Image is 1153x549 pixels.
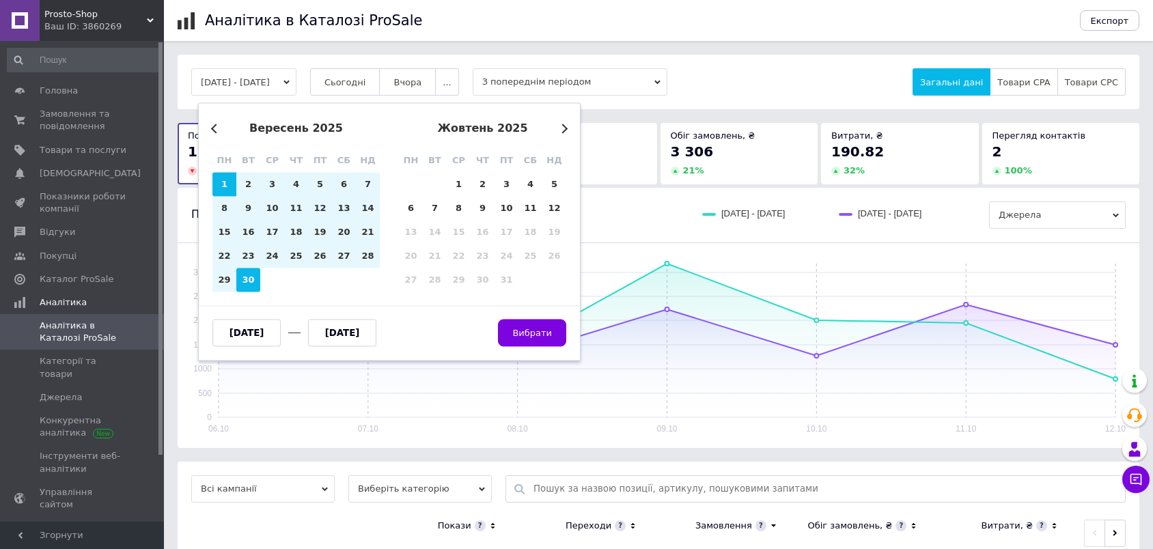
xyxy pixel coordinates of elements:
div: Choose понеділок, 1-е вересня 2025 р. [212,173,236,197]
input: Пошук за назвою позиції, артикулу, пошуковими запитами [533,476,1118,502]
div: Choose субота, 4-е жовтня 2025 р. [518,173,542,197]
div: month 2025-09 [212,173,380,292]
div: пт [308,149,332,173]
button: Чат з покупцем [1122,466,1150,493]
div: Not available субота, 25-е жовтня 2025 р. [518,244,542,268]
span: Замовлення та повідомлення [40,108,126,132]
span: Експорт [1091,16,1129,26]
div: Not available четвер, 16-е жовтня 2025 р. [471,221,495,244]
div: Choose неділя, 12-е жовтня 2025 р. [542,197,566,221]
div: Choose понеділок, 22-е вересня 2025 р. [212,244,236,268]
div: Витрати, ₴ [981,520,1033,532]
span: Каталог ProSale [40,273,113,285]
button: [DATE] - [DATE] [191,68,296,96]
div: Обіг замовлень, ₴ [807,520,892,532]
div: чт [471,149,495,173]
div: вт [423,149,447,173]
div: Замовлення [695,520,752,532]
span: 32 % [844,165,865,175]
div: Choose вівторок, 2-е вересня 2025 р. [236,173,260,197]
span: Загальні дані [920,77,983,87]
span: Аналітика [40,296,87,309]
div: Choose понеділок, 8-е вересня 2025 р. [212,197,236,221]
div: Choose четвер, 2-е жовтня 2025 р. [471,173,495,197]
div: Choose неділя, 7-е вересня 2025 р. [356,173,380,197]
text: 0 [207,412,212,422]
div: Choose середа, 8-е жовтня 2025 р. [447,197,471,221]
text: 12.10 [1105,424,1126,434]
input: Пошук [7,48,161,72]
button: Вчора [379,68,436,96]
div: пт [495,149,518,173]
span: Покази [188,130,221,141]
div: Not available п’ятниця, 17-е жовтня 2025 р. [495,221,518,244]
text: 09.10 [656,424,677,434]
div: Not available понеділок, 13-е жовтня 2025 р. [399,221,423,244]
div: Not available неділя, 26-е жовтня 2025 р. [542,244,566,268]
div: Choose вівторок, 9-е вересня 2025 р. [236,197,260,221]
button: ... [435,68,458,96]
div: Переходи [566,520,611,532]
text: 11.10 [956,424,976,434]
div: Not available п’ятниця, 31-е жовтня 2025 р. [495,268,518,292]
div: ср [260,149,284,173]
div: вересень 2025 [212,122,380,135]
div: Choose вівторок, 23-є вересня 2025 р. [236,244,260,268]
div: ср [447,149,471,173]
div: Choose середа, 24-е вересня 2025 р. [260,244,284,268]
span: Показники роботи компанії [40,191,126,215]
div: Ваш ID: 3860269 [44,20,164,33]
text: 06.10 [208,424,229,434]
span: Товари CPA [997,77,1050,87]
button: Товари CPC [1057,68,1126,96]
span: Вибрати [512,328,552,338]
span: Інструменти веб-аналітики [40,450,126,475]
div: Choose неділя, 21-е вересня 2025 р. [356,221,380,244]
div: чт [284,149,308,173]
span: Покупці [40,250,77,262]
text: 08.10 [508,424,528,434]
div: Choose понеділок, 6-е жовтня 2025 р. [399,197,423,221]
h1: Аналітика в Каталозі ProSale [205,12,422,29]
text: 07.10 [358,424,378,434]
div: Not available п’ятниця, 24-е жовтня 2025 р. [495,244,518,268]
button: Товари CPA [990,68,1057,96]
span: Товари CPC [1065,77,1118,87]
span: Prosto-Shop [44,8,147,20]
div: Choose четвер, 4-е вересня 2025 р. [284,173,308,197]
div: Not available субота, 18-е жовтня 2025 р. [518,221,542,244]
text: 1000 [193,364,212,374]
div: Choose середа, 1-е жовтня 2025 р. [447,173,471,197]
div: Choose четвер, 25-е вересня 2025 р. [284,244,308,268]
div: Choose вівторок, 7-е жовтня 2025 р. [423,197,447,221]
div: Choose п’ятниця, 26-е вересня 2025 р. [308,244,332,268]
div: Not available неділя, 19-е жовтня 2025 р. [542,221,566,244]
button: Експорт [1080,10,1140,31]
div: month 2025-10 [399,173,566,292]
text: 500 [198,389,212,398]
div: Choose вівторок, 16-е вересня 2025 р. [236,221,260,244]
span: Відгуки [40,226,75,238]
div: Not available понеділок, 20-е жовтня 2025 р. [399,244,423,268]
div: вт [236,149,260,173]
div: Choose неділя, 14-е вересня 2025 р. [356,197,380,221]
button: Загальні дані [913,68,990,96]
div: Choose понеділок, 15-е вересня 2025 р. [212,221,236,244]
span: Всі кампанії [191,475,335,503]
span: Управління сайтом [40,486,126,511]
div: Choose четвер, 11-е вересня 2025 р. [284,197,308,221]
span: Сьогодні [324,77,366,87]
button: Previous Month [211,124,221,133]
span: Витрати, ₴ [831,130,883,141]
div: Choose п’ятниця, 10-е жовтня 2025 р. [495,197,518,221]
div: Choose субота, 13-е вересня 2025 р. [332,197,356,221]
div: Not available вівторок, 21-е жовтня 2025 р. [423,244,447,268]
div: Choose четвер, 9-е жовтня 2025 р. [471,197,495,221]
span: З попереднім періодом [473,68,667,96]
div: Not available середа, 29-е жовтня 2025 р. [447,268,471,292]
span: Виберіть категорію [348,475,492,503]
span: 100 % [1005,165,1032,175]
span: 12 653 [188,143,240,160]
div: Choose понеділок, 29-е вересня 2025 р. [212,268,236,292]
span: 3 306 [671,143,714,160]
